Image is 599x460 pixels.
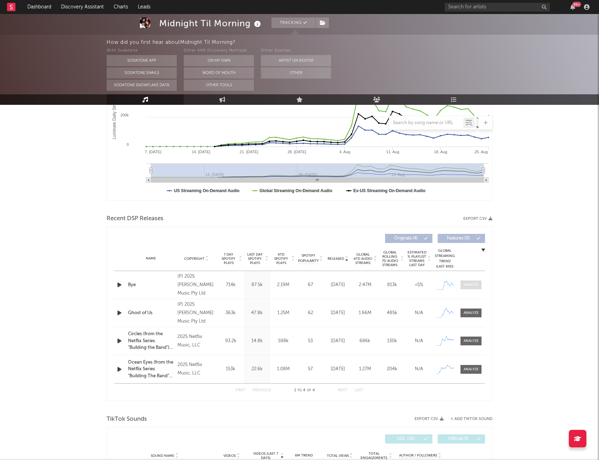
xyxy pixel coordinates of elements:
div: 1.27M [353,366,377,373]
button: Other [261,67,331,79]
div: [DATE] [326,366,350,373]
input: Search for artists [445,3,550,12]
div: [DATE] [326,310,350,317]
button: Next [338,388,348,392]
span: to [297,389,302,392]
span: Official ( 0 ) [442,437,475,441]
span: 7 Day Spotify Plays [219,252,238,265]
text: Global Streaming On-Demand Audio [260,188,332,193]
span: Sound Name [151,454,174,458]
text: 18. Aug [434,150,447,154]
button: + Add TikTok Sound [444,417,492,421]
button: UGC(10) [385,434,432,444]
div: How did you first hear about Midnight Til Morning ? [107,38,599,47]
div: N/A [407,366,431,373]
span: Features ( 0 ) [442,236,475,241]
div: 2025 Netflix Music, LLC [177,361,216,378]
button: Official(0) [438,434,485,444]
a: Ocean Eyes (from the Netflix Series "Building The Band") - Live [128,359,174,380]
div: 2.47M [353,282,377,289]
text: 21. [DATE] [240,150,258,154]
div: 2025 Netflix Music, LLC [177,333,216,350]
div: 62 [298,310,323,317]
div: [DATE] [326,338,350,345]
div: 14.8k [245,338,268,345]
text: 14. [DATE] [192,150,210,154]
div: 130k [380,338,404,345]
div: Other Sources [261,47,331,55]
button: Export CSV [415,417,444,421]
text: US Streaming On-Demand Audio [174,188,240,193]
div: 1.08M [272,366,295,373]
button: Word Of Mouth [184,67,254,79]
div: Name [128,256,174,261]
button: Other Tools [184,80,254,91]
button: Sodatone App [107,55,177,66]
text: Ex-US Streaming On-Demand Audio [354,188,426,193]
text: 11. Aug [386,150,399,154]
button: On My Own [184,55,254,66]
div: 813k [380,282,404,289]
div: 204k [380,366,404,373]
div: 1 4 4 [285,386,324,395]
span: Videos (last 7 days) [251,452,280,460]
span: UGC ( 10 ) [390,437,422,441]
div: Bye [128,282,174,289]
button: Sodatone Emails [107,67,177,79]
div: (P) 2025 [PERSON_NAME] Music Pty Ltd [177,272,216,298]
button: Last [355,388,364,392]
button: + Add TikTok Sound [451,417,492,421]
span: Total Engagements [360,452,388,460]
button: Tracking [271,18,315,28]
span: Global Rolling 7D Audio Streams [380,250,399,267]
button: Sodatone Snowflake Data [107,80,177,91]
div: 93.2k [219,338,242,345]
span: Global ATD Audio Streams [353,252,372,265]
div: 67 [298,282,323,289]
div: 1.66M [353,310,377,317]
div: 87.5k [245,282,268,289]
div: N/A [407,310,431,317]
div: Other A&R Discovery Methods [184,47,254,55]
div: 1.25M [272,310,295,317]
input: Search by song name or URL [389,120,463,126]
button: Originals(4) [385,234,432,243]
div: 47.8k [245,310,268,317]
div: 22.6k [245,366,268,373]
text: 4. Aug [339,150,350,154]
div: N/A [407,338,431,345]
button: Features(0) [438,234,485,243]
span: Released [328,257,344,261]
div: 6M Trend [288,453,320,458]
a: Ghost of Us [128,310,174,317]
div: 686k [353,338,377,345]
span: Last Day Spotify Plays [245,252,264,265]
div: 714k [219,282,242,289]
div: 485k [380,310,404,317]
button: First [235,388,245,392]
span: TikTok Sounds [107,415,147,424]
text: Luminate Daily Streams [112,95,117,139]
span: Estimated % Playlist Streams Last Day [407,250,426,267]
div: 598k [272,338,295,345]
div: 57 [298,366,323,373]
span: Spotify Popularity [298,253,319,264]
div: Global Streaming Trend (Last 60D) [434,248,455,269]
div: Midnight Til Morning [159,18,263,29]
div: Circles (from the Netflix Series "Building the Band") - Live [128,331,174,351]
text: 0 [127,142,129,147]
span: Originals ( 4 ) [390,236,422,241]
text: 28. [DATE] [288,150,306,154]
span: Total Views [327,454,349,458]
div: 153k [219,366,242,373]
div: (P) 2025 [PERSON_NAME] Music Pty Ltd [177,300,216,326]
div: [DATE] [326,282,350,289]
span: ATD Spotify Plays [272,252,290,265]
div: 53 [298,338,323,345]
div: <5% [407,282,431,289]
svg: Luminate Daily Consumption [107,60,492,200]
text: 7. [DATE] [145,150,161,154]
span: Recent DSP Releases [107,215,163,223]
button: Previous [253,388,271,392]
